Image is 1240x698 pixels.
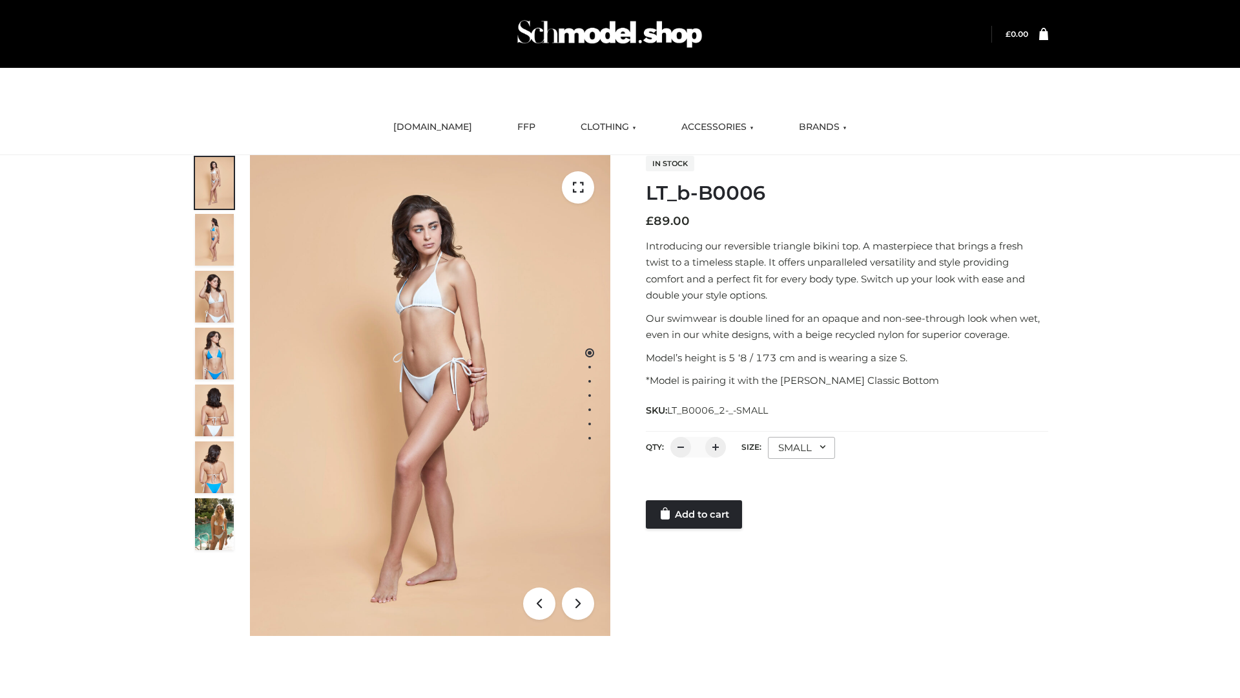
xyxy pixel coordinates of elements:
[1006,29,1028,39] bdi: 0.00
[250,155,610,636] img: ArielClassicBikiniTop_CloudNine_AzureSky_OW114ECO_1
[646,238,1048,304] p: Introducing our reversible triangle bikini top. A masterpiece that brings a fresh twist to a time...
[646,156,694,171] span: In stock
[646,350,1048,366] p: Model’s height is 5 ‘8 / 173 cm and is wearing a size S.
[1006,29,1011,39] span: £
[195,498,234,550] img: Arieltop_CloudNine_AzureSky2.jpg
[789,113,856,142] a: BRANDS
[195,385,234,436] img: ArielClassicBikiniTop_CloudNine_AzureSky_OW114ECO_7-scaled.jpg
[646,182,1048,205] h1: LT_b-B0006
[646,372,1048,389] p: *Model is pairing it with the [PERSON_NAME] Classic Bottom
[646,310,1048,343] p: Our swimwear is double lined for an opaque and non-see-through look when wet, even in our white d...
[667,405,768,416] span: LT_B0006_2-_-SMALL
[195,157,234,209] img: ArielClassicBikiniTop_CloudNine_AzureSky_OW114ECO_1-scaled.jpg
[1006,29,1028,39] a: £0.00
[195,441,234,493] img: ArielClassicBikiniTop_CloudNine_AzureSky_OW114ECO_8-scaled.jpg
[646,214,690,228] bdi: 89.00
[571,113,646,142] a: CLOTHING
[768,437,835,459] div: SMALL
[384,113,482,142] a: [DOMAIN_NAME]
[646,442,664,452] label: QTY:
[672,113,763,142] a: ACCESSORIES
[195,214,234,266] img: ArielClassicBikiniTop_CloudNine_AzureSky_OW114ECO_2-scaled.jpg
[195,271,234,323] img: ArielClassicBikiniTop_CloudNine_AzureSky_OW114ECO_3-scaled.jpg
[646,403,769,418] span: SKU:
[741,442,761,452] label: Size:
[195,328,234,379] img: ArielClassicBikiniTop_CloudNine_AzureSky_OW114ECO_4-scaled.jpg
[646,214,654,228] span: £
[646,500,742,529] a: Add to cart
[508,113,545,142] a: FFP
[513,8,707,59] img: Schmodel Admin 964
